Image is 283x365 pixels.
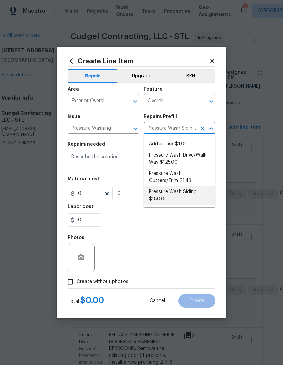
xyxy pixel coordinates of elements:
button: Open [131,96,140,106]
h5: Issue [68,114,80,119]
button: Close [207,124,216,133]
h5: Repairs Prefill [144,114,177,119]
h5: Repairs needed [68,142,105,147]
button: BRN [166,69,215,83]
h5: Feature [144,87,163,92]
span: $ 0.00 [80,296,104,304]
button: Create [178,294,215,308]
span: Create [189,298,205,304]
li: Pressure Wash Drive/Walk Way $125.00 [144,150,215,168]
h5: Area [68,87,79,92]
button: Upgrade [117,69,166,83]
h5: Material cost [68,177,99,181]
li: Pressure Wash Siding $180.00 [144,186,215,205]
h5: Photos [68,235,84,240]
button: Repair [68,69,117,83]
li: Pressure Wash Gutters/Trim $1.43 [144,168,215,186]
h2: Create Line Item [68,57,209,65]
span: Cancel [150,298,165,304]
h5: Labor cost [68,204,93,209]
button: Cancel [139,294,176,308]
span: Create without photos [77,278,128,286]
li: Add a Task $1.00 [144,139,215,150]
button: Open [207,96,216,106]
div: Total [68,297,104,305]
button: Clear [198,124,207,133]
button: Open [131,124,140,133]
